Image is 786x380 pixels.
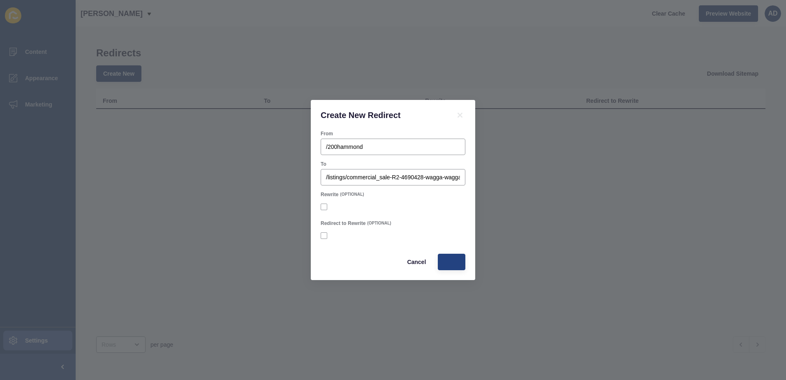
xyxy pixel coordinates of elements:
[321,110,445,120] h1: Create New Redirect
[321,161,326,167] label: To
[321,191,338,198] label: Rewrite
[367,220,391,226] span: (OPTIONAL)
[321,130,333,137] label: From
[340,192,364,197] span: (OPTIONAL)
[407,258,426,266] span: Cancel
[400,254,433,270] button: Cancel
[321,220,365,227] label: Redirect to Rewrite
